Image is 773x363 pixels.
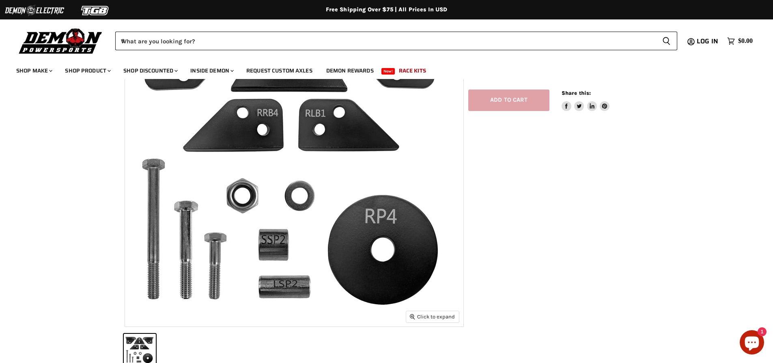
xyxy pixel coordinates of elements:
[410,314,455,320] span: Click to expand
[723,35,757,47] a: $0.00
[10,59,751,79] ul: Main menu
[562,90,591,96] span: Share this:
[240,62,319,79] a: Request Custom Axles
[697,36,718,46] span: Log in
[381,68,395,75] span: New!
[4,3,65,18] img: Demon Electric Logo 2
[10,62,57,79] a: Shop Make
[16,26,105,55] img: Demon Powersports
[562,90,610,111] aside: Share this:
[320,62,380,79] a: Demon Rewards
[738,37,753,45] span: $0.00
[59,62,116,79] a: Shop Product
[115,32,677,50] form: Product
[393,62,432,79] a: Race Kits
[406,311,459,322] button: Click to expand
[115,32,656,50] input: When autocomplete results are available use up and down arrows to review and enter to select
[65,3,126,18] img: TGB Logo 2
[737,330,767,357] inbox-online-store-chat: Shopify online store chat
[656,32,677,50] button: Search
[62,6,711,13] div: Free Shipping Over $75 | All Prices In USD
[693,38,723,45] a: Log in
[184,62,239,79] a: Inside Demon
[117,62,183,79] a: Shop Discounted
